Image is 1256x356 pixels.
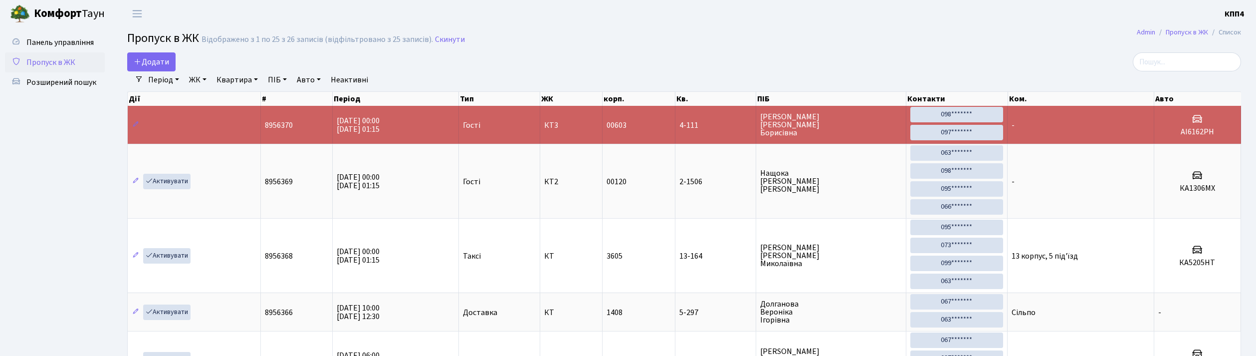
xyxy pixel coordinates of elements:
[1166,27,1208,37] a: Пропуск в ЖК
[26,57,75,68] span: Пропуск в ЖК
[265,307,293,318] span: 8956366
[1008,92,1155,106] th: Ком.
[463,252,481,260] span: Таксі
[261,92,333,106] th: #
[134,56,169,67] span: Додати
[34,5,105,22] span: Таун
[603,92,675,106] th: корп.
[540,92,603,106] th: ЖК
[1158,258,1237,268] h5: КА5205НТ
[1225,8,1244,19] b: КПП4
[463,178,480,186] span: Гості
[756,92,906,106] th: ПІБ
[760,169,902,193] span: Нащока [PERSON_NAME] [PERSON_NAME]
[675,92,756,106] th: Кв.
[459,92,540,106] th: Тип
[337,172,380,191] span: [DATE] 00:00 [DATE] 01:15
[679,178,752,186] span: 2-1506
[544,121,598,129] span: КТ3
[435,35,465,44] a: Скинути
[679,121,752,129] span: 4-111
[10,4,30,24] img: logo.png
[327,71,372,88] a: Неактивні
[906,92,1008,106] th: Контакти
[1012,251,1078,262] span: 13 корпус, 5 під'їзд
[1208,27,1241,38] li: Список
[26,77,96,88] span: Розширений пошук
[293,71,325,88] a: Авто
[1225,8,1244,20] a: КПП4
[265,176,293,187] span: 8956369
[1137,27,1155,37] a: Admin
[679,309,752,317] span: 5-297
[26,37,94,48] span: Панель управління
[1012,176,1015,187] span: -
[212,71,262,88] a: Квартира
[5,72,105,92] a: Розширений пошук
[607,176,627,187] span: 00120
[607,120,627,131] span: 00603
[202,35,433,44] div: Відображено з 1 по 25 з 26 записів (відфільтровано з 25 записів).
[1154,92,1241,106] th: Авто
[125,5,150,22] button: Переключити навігацію
[34,5,82,21] b: Комфорт
[265,120,293,131] span: 8956370
[607,251,623,262] span: 3605
[1158,307,1161,318] span: -
[1012,307,1036,318] span: Сільпо
[544,252,598,260] span: КТ
[144,71,183,88] a: Період
[1158,184,1237,193] h5: КА1306МХ
[127,52,176,71] a: Додати
[544,178,598,186] span: КТ2
[1158,127,1237,137] h5: АІ6162РН
[143,305,191,320] a: Активувати
[5,52,105,72] a: Пропуск в ЖК
[337,303,380,322] span: [DATE] 10:00 [DATE] 12:30
[1012,120,1015,131] span: -
[128,92,261,106] th: Дії
[5,32,105,52] a: Панель управління
[1122,22,1256,43] nav: breadcrumb
[463,309,497,317] span: Доставка
[185,71,210,88] a: ЖК
[760,244,902,268] span: [PERSON_NAME] [PERSON_NAME] Миколаївна
[760,300,902,324] span: Долганова Вероніка Ігорівна
[1133,52,1241,71] input: Пошук...
[337,115,380,135] span: [DATE] 00:00 [DATE] 01:15
[264,71,291,88] a: ПІБ
[127,29,199,47] span: Пропуск в ЖК
[463,121,480,129] span: Гості
[607,307,623,318] span: 1408
[544,309,598,317] span: КТ
[143,248,191,264] a: Активувати
[265,251,293,262] span: 8956368
[143,174,191,189] a: Активувати
[337,246,380,266] span: [DATE] 00:00 [DATE] 01:15
[760,113,902,137] span: [PERSON_NAME] [PERSON_NAME] Борисівна
[333,92,459,106] th: Період
[679,252,752,260] span: 13-164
